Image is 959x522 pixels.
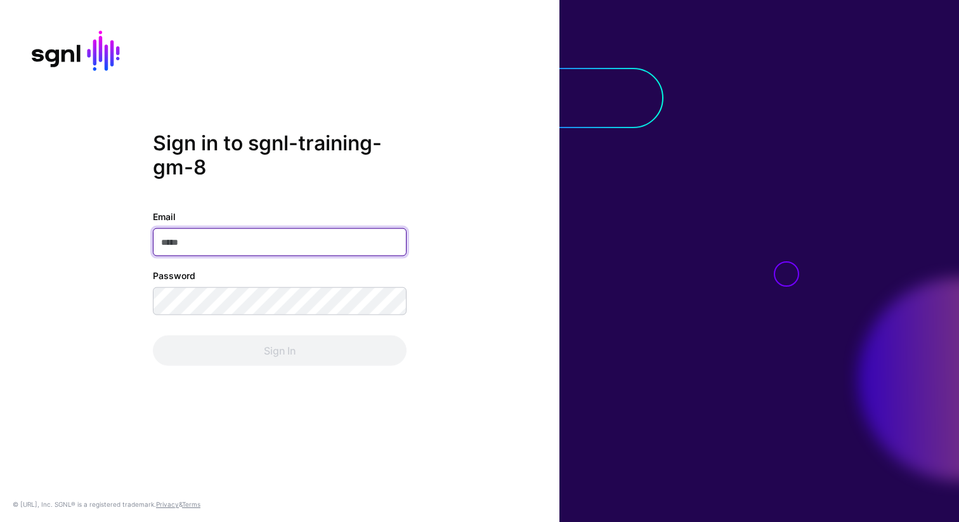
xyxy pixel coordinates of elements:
[153,269,195,282] label: Password
[156,500,179,508] a: Privacy
[13,499,200,509] div: © [URL], Inc. SGNL® is a registered trademark. &
[182,500,200,508] a: Terms
[153,210,176,223] label: Email
[153,131,407,179] h2: Sign in to sgnl-training-gm-8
